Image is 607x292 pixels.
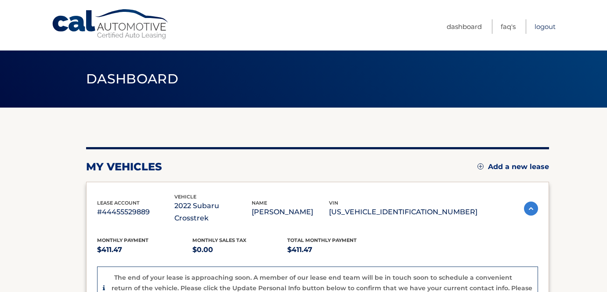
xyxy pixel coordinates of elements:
[192,244,288,256] p: $0.00
[447,19,482,34] a: Dashboard
[477,163,484,169] img: add.svg
[174,200,252,224] p: 2022 Subaru Crosstrek
[86,160,162,173] h2: my vehicles
[329,200,338,206] span: vin
[86,71,178,87] span: Dashboard
[287,237,357,243] span: Total Monthly Payment
[97,200,140,206] span: lease account
[501,19,516,34] a: FAQ's
[174,194,196,200] span: vehicle
[97,237,148,243] span: Monthly Payment
[287,244,383,256] p: $411.47
[252,200,267,206] span: name
[535,19,556,34] a: Logout
[524,202,538,216] img: accordion-active.svg
[329,206,477,218] p: [US_VEHICLE_IDENTIFICATION_NUMBER]
[252,206,329,218] p: [PERSON_NAME]
[97,244,192,256] p: $411.47
[51,9,170,40] a: Cal Automotive
[477,162,549,171] a: Add a new lease
[97,206,174,218] p: #44455529889
[192,237,246,243] span: Monthly sales Tax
